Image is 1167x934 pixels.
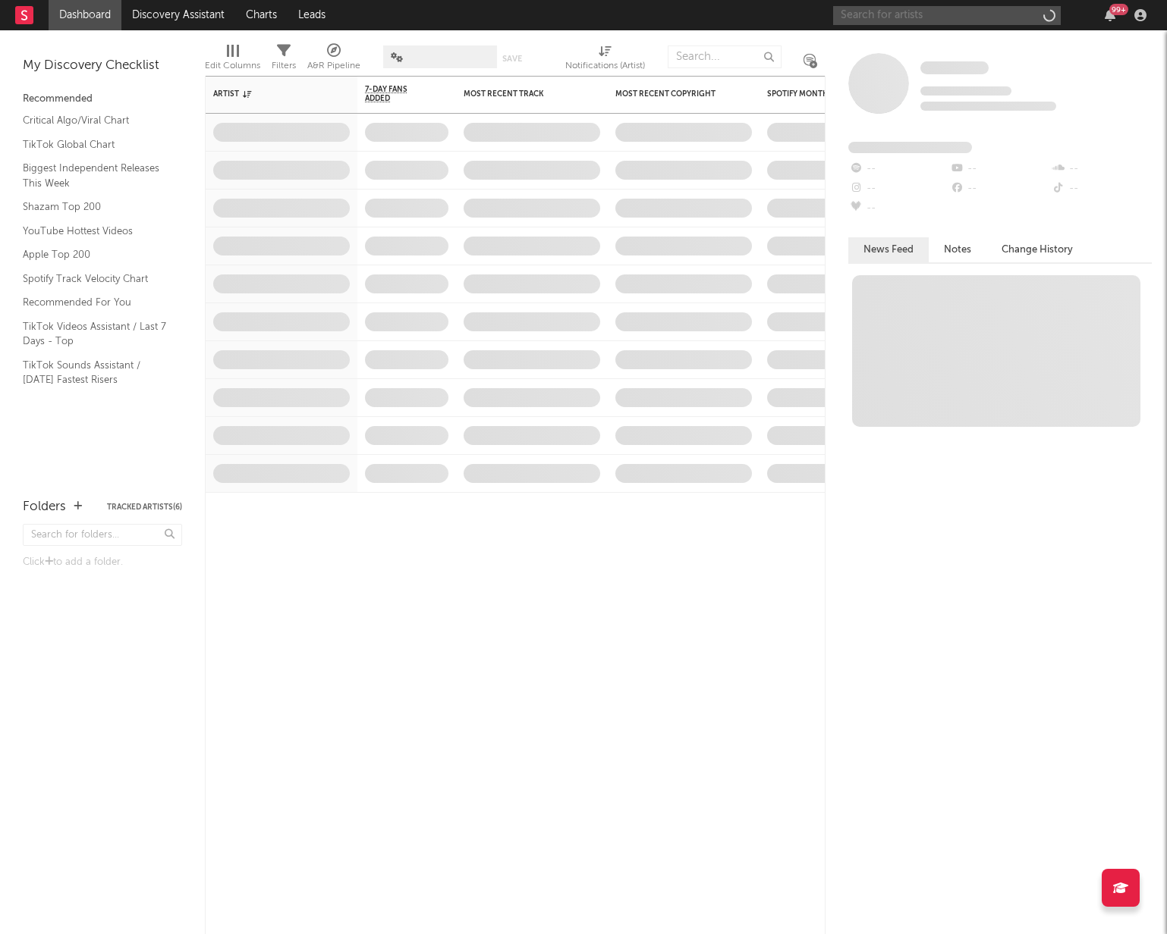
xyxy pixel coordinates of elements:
div: -- [848,199,949,218]
div: -- [848,159,949,179]
span: 7-Day Fans Added [365,85,426,103]
button: 99+ [1105,9,1115,21]
button: Tracked Artists(6) [107,503,182,511]
button: News Feed [848,237,929,262]
div: Filters [272,57,296,75]
a: TikTok Videos Assistant / Last 7 Days - Top [23,318,167,349]
a: Shazam Top 200 [23,199,167,215]
a: Some Artist [920,61,989,76]
span: Some Artist [920,61,989,74]
input: Search for folders... [23,524,182,546]
div: Click to add a folder. [23,553,182,572]
div: Folders [23,498,66,516]
button: Change History [986,237,1088,262]
a: Critical Algo/Viral Chart [23,112,167,129]
a: YouTube Hottest Videos [23,223,167,240]
div: 99 + [1109,4,1128,15]
div: My Discovery Checklist [23,57,182,75]
a: Recommended For You [23,294,167,311]
input: Search for artists [833,6,1061,25]
div: Spotify Monthly Listeners [767,89,881,99]
div: -- [1051,179,1152,199]
a: TikTok Global Chart [23,136,167,153]
a: Spotify Track Velocity Chart [23,271,167,287]
div: -- [848,179,949,199]
span: Tracking Since: [DATE] [920,86,1011,96]
div: -- [949,179,1050,199]
div: Recommended [23,90,182,108]
div: Most Recent Copyright [615,89,729,99]
a: TikTok Sounds Assistant / [DATE] Fastest Risers [23,357,167,388]
div: -- [949,159,1050,179]
div: -- [1051,159,1152,179]
button: Save [502,55,522,63]
div: A&R Pipeline [307,57,360,75]
span: 0 fans last week [920,102,1056,111]
a: Apple Top 200 [23,246,167,263]
div: Notifications (Artist) [565,57,645,75]
span: Fans Added by Platform [848,142,972,153]
div: Most Recent Track [464,89,577,99]
a: Biggest Independent Releases This Week [23,160,167,191]
div: Artist [213,89,327,99]
input: Search... [668,45,782,68]
button: Notes [929,237,986,262]
div: Notifications (Artist) [565,38,645,82]
div: A&R Pipeline [307,38,360,82]
div: Edit Columns [205,38,260,82]
div: Filters [272,38,296,82]
div: Edit Columns [205,57,260,75]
